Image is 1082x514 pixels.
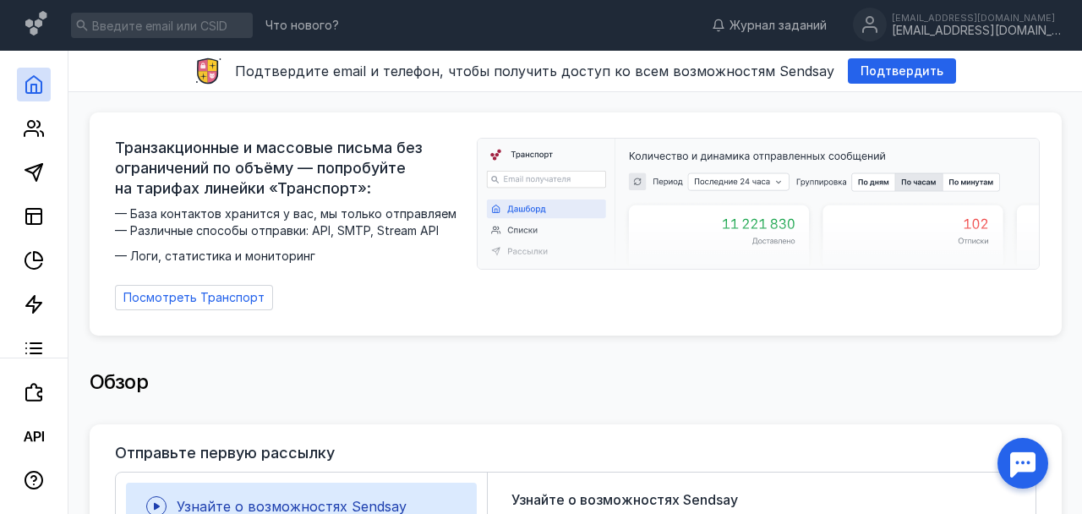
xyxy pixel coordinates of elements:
[115,445,335,462] h3: Отправьте первую рассылку
[478,139,1039,269] img: dashboard-transport-banner
[71,13,253,38] input: Введите email или CSID
[892,24,1061,38] div: [EMAIL_ADDRESS][DOMAIN_NAME]
[115,138,467,199] span: Транзакционные и массовые письма без ограничений по объёму — попробуйте на тарифах линейки «Транс...
[511,489,738,510] span: Узнайте о возможностях Sendsay
[90,369,149,394] span: Обзор
[235,63,834,79] span: Подтвердите email и телефон, чтобы получить доступ ко всем возможностям Sendsay
[115,205,467,265] span: — База контактов хранится у вас, мы только отправляем — Различные способы отправки: API, SMTP, St...
[730,17,827,34] span: Журнал заданий
[265,19,339,31] span: Что нового?
[848,58,956,84] button: Подтвердить
[703,17,835,34] a: Журнал заданий
[861,64,943,79] span: Подтвердить
[123,291,265,305] span: Посмотреть Транспорт
[892,13,1061,23] div: [EMAIL_ADDRESS][DOMAIN_NAME]
[257,19,347,31] a: Что нового?
[115,285,273,310] a: Посмотреть Транспорт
